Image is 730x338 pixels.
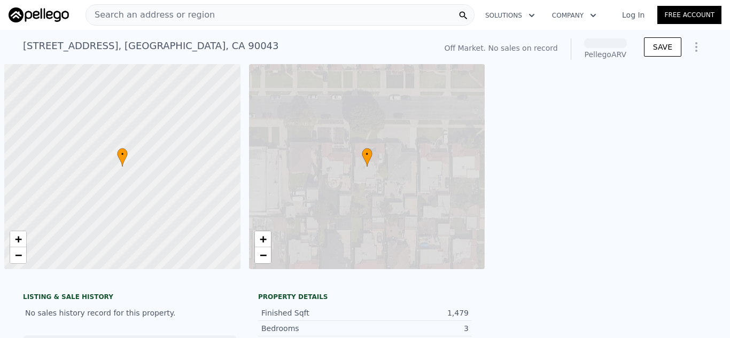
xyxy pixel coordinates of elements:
span: • [362,150,372,159]
span: • [117,150,128,159]
a: Free Account [657,6,721,24]
div: • [362,148,372,167]
button: SAVE [644,37,681,57]
div: LISTING & SALE HISTORY [23,293,237,303]
div: 1,479 [365,308,469,318]
a: Zoom in [255,231,271,247]
div: Bedrooms [261,323,365,334]
button: Show Options [686,36,707,58]
a: Zoom in [10,231,26,247]
div: 3 [365,323,469,334]
a: Zoom out [10,247,26,263]
a: Zoom out [255,247,271,263]
div: • [117,148,128,167]
button: Company [543,6,605,25]
button: Solutions [477,6,543,25]
div: No sales history record for this property. [23,303,237,323]
span: Search an address or region [86,9,215,21]
div: Pellego ARV [584,49,627,60]
img: Pellego [9,7,69,22]
div: [STREET_ADDRESS] , [GEOGRAPHIC_DATA] , CA 90043 [23,38,279,53]
span: − [15,248,22,262]
span: + [15,232,22,246]
div: Finished Sqft [261,308,365,318]
span: + [259,232,266,246]
a: Log In [609,10,657,20]
div: Property details [258,293,472,301]
div: Off Market. No sales on record [444,43,557,53]
span: − [259,248,266,262]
